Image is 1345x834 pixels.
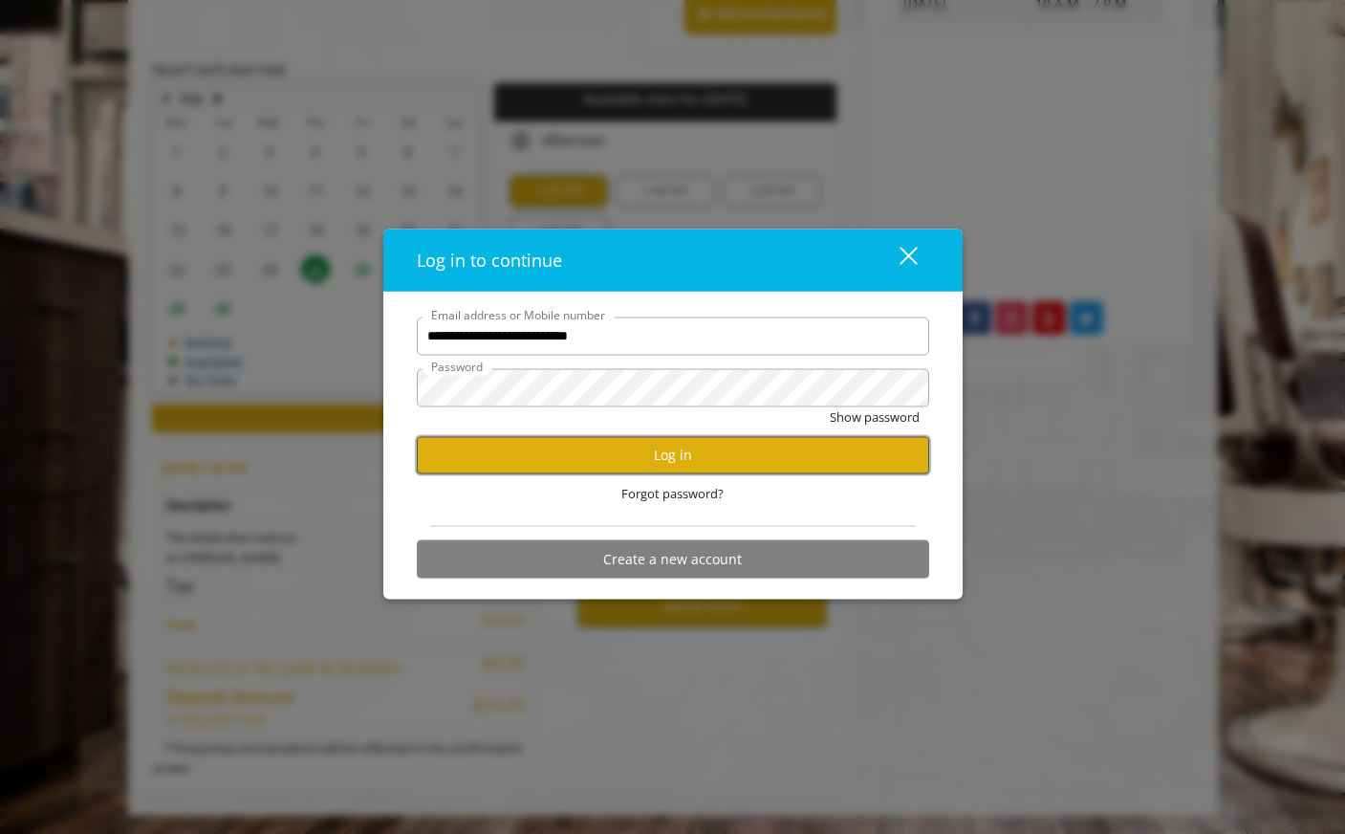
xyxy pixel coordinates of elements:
span: Log in to continue [417,248,562,271]
label: Password [422,357,492,375]
span: Forgot password? [621,483,724,503]
label: Email address or Mobile number [422,305,615,323]
input: Email address or Mobile number [417,317,929,355]
input: Password [417,368,929,406]
button: Show password [830,406,920,427]
button: Log in [417,436,929,473]
button: Create a new account [417,540,929,578]
div: close dialog [878,246,916,274]
button: close dialog [864,240,929,279]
